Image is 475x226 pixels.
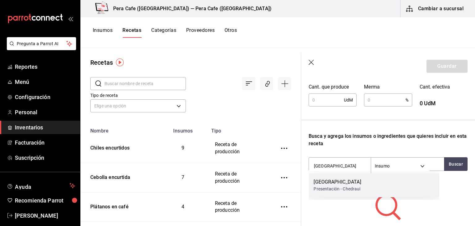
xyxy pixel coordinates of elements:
[444,157,468,171] button: Buscar
[93,27,237,38] div: navigation tabs
[15,211,75,220] span: [PERSON_NAME]
[88,201,129,211] div: Plátanos en café
[151,27,176,38] button: Categorías
[182,145,184,151] span: 9
[90,93,186,98] label: Tipo de receta
[420,83,468,91] div: Cant. efectiva
[309,94,344,106] input: 0
[122,27,141,38] button: Recetas
[15,196,75,205] span: Recomienda Parrot
[7,37,76,50] button: Pregunta a Parrot AI
[225,27,237,38] button: Otros
[15,78,75,86] span: Menú
[309,93,357,106] div: UdM
[314,178,361,186] div: [GEOGRAPHIC_DATA]
[15,154,75,162] span: Suscripción
[15,63,75,71] span: Reportes
[68,16,73,21] button: open_drawer_menu
[105,77,186,90] input: Buscar nombre de receta
[309,159,371,172] input: Buscar insumo
[88,142,130,152] div: Chiles encurtidos
[182,204,184,210] span: 4
[364,83,412,91] div: Merma
[90,99,186,112] div: Elige una opción
[309,83,357,91] div: Cant. que produce
[15,123,75,132] span: Inventarios
[364,93,412,106] div: %
[242,77,255,90] div: Ordenar por
[364,94,405,106] input: 0
[88,172,130,181] div: Cebolla encurtida
[208,192,270,222] td: Receta de producción
[4,45,76,51] a: Pregunta a Parrot AI
[182,174,184,180] span: 7
[15,108,75,116] span: Personal
[15,138,75,147] span: Facturación
[260,77,273,90] div: Asociar recetas
[93,27,113,38] button: Insumos
[278,77,291,90] div: Agregar receta
[186,27,215,38] button: Proveedores
[116,59,124,66] img: Tooltip marker
[420,100,436,106] span: 0 UdM
[15,182,67,189] span: Ayuda
[17,41,66,47] span: Pregunta a Parrot AI
[208,163,270,192] td: Receta de producción
[108,5,272,12] h3: Pera Cafe ([GEOGRAPHIC_DATA]) — Pera Cafe ([GEOGRAPHIC_DATA])
[159,124,208,134] th: Insumos
[314,186,361,192] div: Presentación - Chedraui
[309,133,468,147] div: Busca y agrega los insumos o ingredientes que quieres incluir en esta receta
[371,158,430,174] div: Insumo
[15,93,75,101] span: Configuración
[80,124,159,134] th: Nombre
[208,134,270,163] td: Receta de producción
[208,124,270,134] th: Tipo
[90,58,113,67] div: Recetas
